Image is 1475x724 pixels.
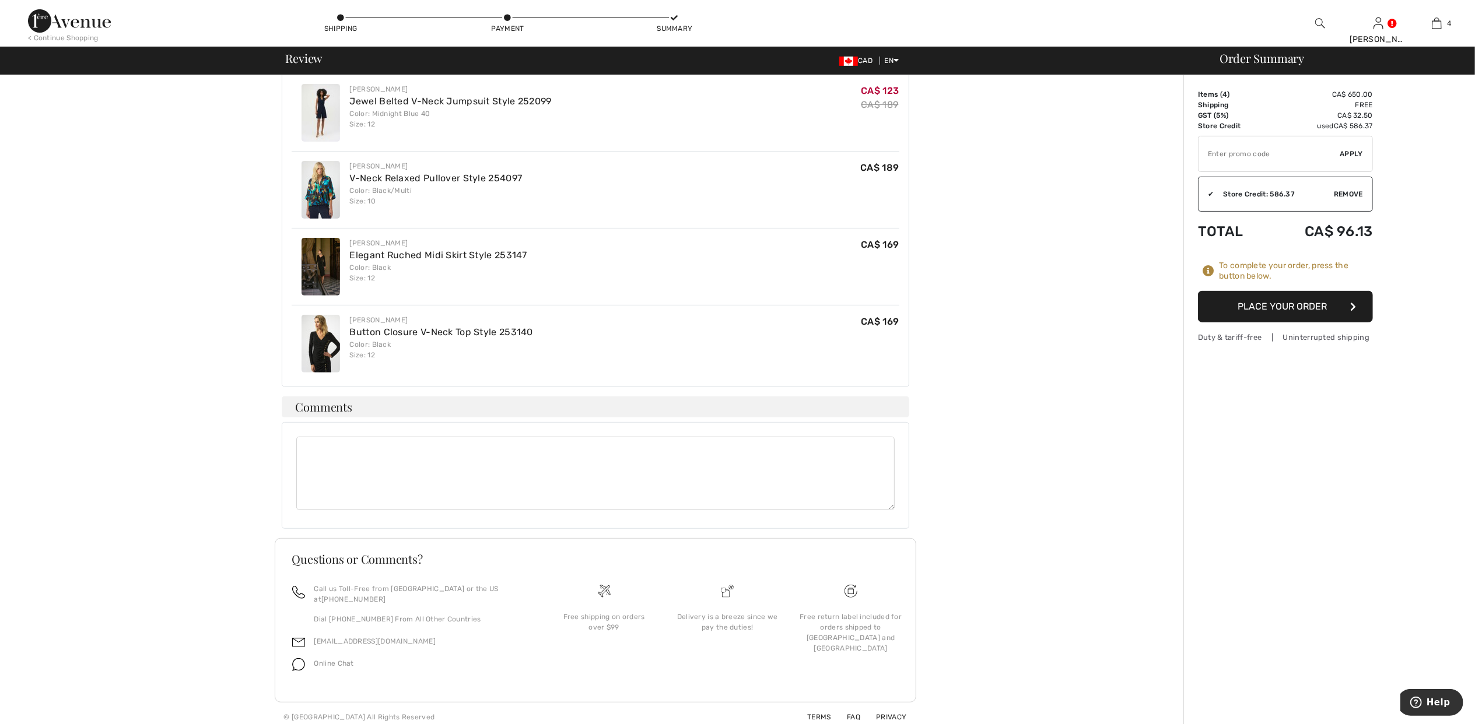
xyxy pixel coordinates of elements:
div: Delivery is a breeze since we pay the duties! [675,611,780,632]
img: call [292,586,305,599]
a: [PHONE_NUMBER] [321,595,386,603]
a: V-Neck Relaxed Pullover Style 254097 [350,173,523,184]
div: Color: Black Size: 12 [350,262,527,283]
textarea: Comments [296,437,895,510]
div: [PERSON_NAME] [350,161,523,171]
a: 4 [1408,16,1465,30]
a: Privacy [862,713,906,721]
button: Place Your Order [1198,291,1373,322]
div: © [GEOGRAPHIC_DATA] All Rights Reserved [284,712,435,722]
span: Apply [1340,149,1364,159]
span: Remove [1334,189,1363,199]
a: Sign In [1374,17,1383,29]
img: My Bag [1432,16,1442,30]
p: Call us Toll-Free from [GEOGRAPHIC_DATA] or the US at [314,584,528,604]
td: CA$ 96.13 [1268,212,1373,251]
span: CA$ 189 [860,162,899,173]
span: 4 [1222,90,1227,99]
a: Button Closure V-Neck Top Style 253140 [350,326,533,338]
div: Summary [657,23,692,34]
img: My Info [1374,16,1383,30]
p: Dial [PHONE_NUMBER] From All Other Countries [314,614,528,624]
td: CA$ 32.50 [1268,110,1373,121]
div: Store Credit: 586.37 [1214,189,1334,199]
h4: Comments [282,396,909,417]
div: < Continue Shopping [28,33,99,43]
img: search the website [1315,16,1325,30]
img: email [292,636,305,649]
a: [EMAIL_ADDRESS][DOMAIN_NAME] [314,637,436,645]
div: To complete your order, press the button below. [1219,261,1373,282]
span: CA$ 586.37 [1334,122,1373,130]
div: Free shipping on orders over $99 [552,611,657,632]
img: Button Closure V-Neck Top Style 253140 [302,315,340,372]
span: CA$ 169 [861,316,899,327]
td: Items ( ) [1198,89,1268,100]
span: 4 [1448,18,1452,29]
img: Delivery is a breeze since we pay the duties! [721,585,734,598]
img: Canadian Dollar [839,57,858,66]
td: Store Credit [1198,121,1268,131]
img: Elegant Ruched Midi Skirt Style 253147 [302,238,340,296]
div: [PERSON_NAME] [350,84,552,94]
span: EN [885,57,899,65]
div: [PERSON_NAME] [350,238,527,248]
h3: Questions or Comments? [292,553,899,565]
td: used [1268,121,1373,131]
img: V-Neck Relaxed Pullover Style 254097 [302,161,340,219]
a: Elegant Ruched Midi Skirt Style 253147 [350,249,527,261]
td: GST (5%) [1198,110,1268,121]
span: Online Chat [314,659,354,667]
a: Terms [793,713,831,721]
td: CA$ 650.00 [1268,89,1373,100]
span: CA$ 169 [861,239,899,250]
td: Shipping [1198,100,1268,110]
img: Free shipping on orders over $99 [598,585,611,598]
div: Color: Midnight Blue 40 Size: 12 [350,108,552,129]
div: Shipping [323,23,358,34]
img: chat [292,658,305,671]
td: Free [1268,100,1373,110]
input: Promo code [1199,136,1340,171]
div: Payment [490,23,525,34]
div: Color: Black/Multi Size: 10 [350,185,523,206]
img: Free shipping on orders over $99 [845,585,857,598]
a: Jewel Belted V-Neck Jumpsuit Style 252099 [350,96,552,107]
span: CA$ 123 [861,85,899,96]
span: CAD [839,57,877,65]
iframe: Opens a widget where you can find more information [1400,689,1463,718]
div: ✔ [1199,189,1214,199]
div: Order Summary [1206,52,1468,64]
img: Jewel Belted V-Neck Jumpsuit Style 252099 [302,84,340,142]
span: Review [286,52,323,64]
td: Total [1198,212,1268,251]
div: Duty & tariff-free | Uninterrupted shipping [1198,332,1373,343]
a: FAQ [833,713,860,721]
img: 1ère Avenue [28,9,111,33]
s: CA$ 189 [861,99,898,110]
div: [PERSON_NAME] [1350,33,1407,45]
div: Color: Black Size: 12 [350,339,533,360]
div: Free return label included for orders shipped to [GEOGRAPHIC_DATA] and [GEOGRAPHIC_DATA] [798,611,903,653]
div: [PERSON_NAME] [350,315,533,325]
